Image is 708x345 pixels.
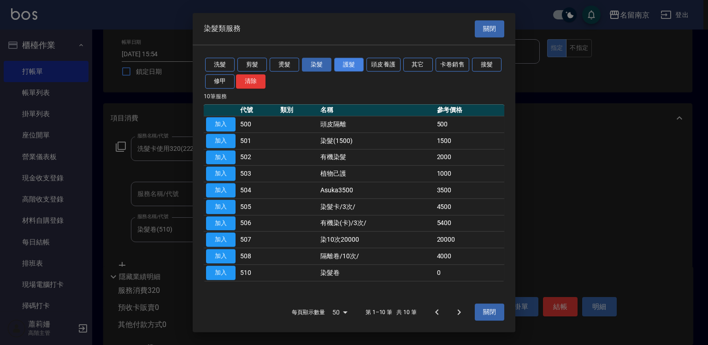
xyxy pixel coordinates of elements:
button: 卡卷銷售 [436,58,470,72]
td: 508 [238,248,278,265]
td: 504 [238,182,278,199]
td: 隔離卷/10次/ [318,248,434,265]
button: 洗髮 [205,58,235,72]
td: 507 [238,232,278,248]
span: 染髮類服務 [204,24,241,33]
button: 加入 [206,167,236,181]
td: 植物己護 [318,166,434,182]
button: 關閉 [475,20,504,37]
th: 參考價格 [435,104,504,116]
button: 燙髮 [270,58,299,72]
td: 4500 [435,198,504,215]
button: 加入 [206,216,236,231]
button: 頭皮養護 [366,58,401,72]
button: 剪髮 [237,58,267,72]
td: 有機染(卡)/3次/ [318,215,434,232]
button: 加入 [206,134,236,148]
div: 50 [329,300,351,325]
td: 500 [435,116,504,133]
button: 加入 [206,266,236,280]
td: 1500 [435,132,504,149]
p: 10 筆服務 [204,92,504,101]
th: 代號 [238,104,278,116]
p: 第 1–10 筆 共 10 筆 [366,308,417,316]
p: 每頁顯示數量 [292,308,325,316]
td: 500 [238,116,278,133]
td: 染髮卷 [318,264,434,281]
td: 2000 [435,149,504,166]
td: 510 [238,264,278,281]
td: 502 [238,149,278,166]
button: 加入 [206,232,236,247]
button: 染髮 [302,58,331,72]
td: 頭皮隔離 [318,116,434,133]
td: 染10次20000 [318,232,434,248]
td: Asuka3500 [318,182,434,199]
button: 接髮 [472,58,501,72]
button: 修甲 [205,74,235,89]
td: 506 [238,215,278,232]
button: 關閉 [475,304,504,321]
th: 類別 [278,104,318,116]
td: 503 [238,166,278,182]
th: 名稱 [318,104,434,116]
td: 505 [238,198,278,215]
td: 0 [435,264,504,281]
td: 染髮卡/3次/ [318,198,434,215]
td: 3500 [435,182,504,199]
td: 501 [238,132,278,149]
button: 加入 [206,183,236,197]
td: 1000 [435,166,504,182]
button: 加入 [206,249,236,263]
button: 加入 [206,117,236,131]
button: 加入 [206,150,236,165]
td: 5400 [435,215,504,232]
button: 護髮 [334,58,364,72]
td: 染髮(1500) [318,132,434,149]
td: 有機染髮 [318,149,434,166]
td: 20000 [435,232,504,248]
button: 其它 [403,58,433,72]
button: 清除 [236,74,265,89]
td: 4000 [435,248,504,265]
button: 加入 [206,200,236,214]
